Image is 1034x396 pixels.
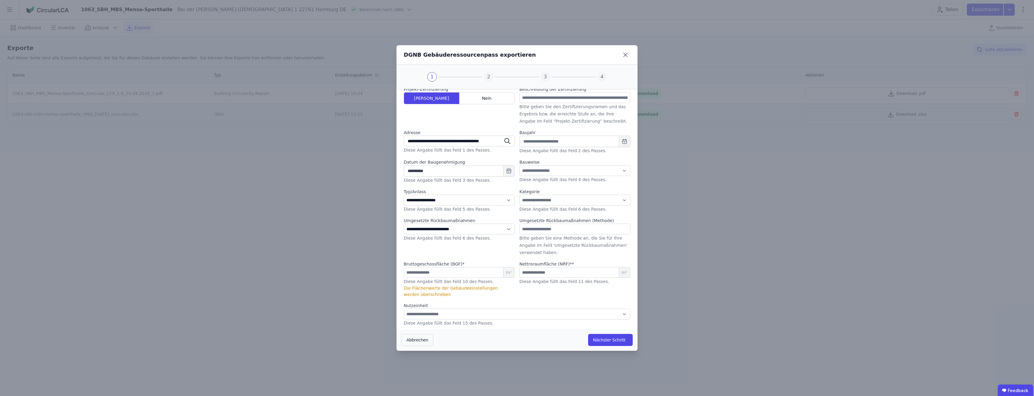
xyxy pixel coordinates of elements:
label: Bauweise [519,159,630,165]
label: Diese Angabe füllt das Feld 10 des Passes. [404,279,493,284]
label: Typ/Anlass [404,189,515,195]
label: Beschreibung der Zertifizierung [519,86,586,92]
label: Kategorie [519,189,630,195]
label: Diese Angabe füllt das Feld 3 des Passes. [404,178,491,183]
label: Bruttogeschossfläche (BGF)* [404,261,465,267]
button: Abbrechen [401,334,433,346]
label: Diese Angabe füllt das Feld 6 des Passes. [404,236,491,240]
label: Bitte geben Sie den Zertifizierungsnamen und das Ergebnis bzw. die erreichte Stufe an, die ihre A... [519,104,627,124]
label: Diese Angabe füllt das Feld 15 des Passes. [404,321,493,325]
label: Umgesetzte Rückbaumaßnahmen (Methode) [519,218,614,224]
label: Adresse [404,130,515,136]
button: Nächster Schritt [588,334,633,346]
label: Umgesetzte Rückbaumaßnahmen [404,218,515,224]
label: Datum der Baugenehmigung [404,159,515,165]
label: Diese Angabe füllt das Feld 5 des Passes. [404,207,491,212]
div: 1 [427,72,437,82]
span: m² [503,267,514,278]
label: Diese Angabe füllt das Feld 1 des Passes. [404,148,491,152]
div: 4 [597,72,607,82]
p: Die Flächenwerte der Gebäudeeinstellungen werden überschrieben [404,285,515,298]
label: Diese Angabe füllt das Feld 4 des Passes. [519,177,606,182]
div: 3 [540,72,550,82]
label: Diese Angabe füllt das Feld 6 des Passes. [519,207,606,212]
label: Projekt-Zertifizierung [404,86,515,92]
div: DGNB Gebäuderessourcenpass exportieren [404,51,536,59]
span: [PERSON_NAME] [414,95,449,101]
label: Bitte geben Sie eine Methode an, die Sie für Ihre Angabe im Feld 'Umgesetzte Rückbaumaßnahmen' ve... [519,236,627,255]
span: m² [619,267,630,278]
label: Diese Angabe füllt das Feld 11 des Passes. [519,279,609,284]
label: Nutzeinheit [404,303,630,309]
span: Nein [482,95,492,101]
label: Diese Angabe füllt das Feld 2 des Passes. [519,148,606,153]
label: audits.requiredField [519,261,574,267]
div: 2 [484,72,493,82]
label: Baujahr [519,130,630,136]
